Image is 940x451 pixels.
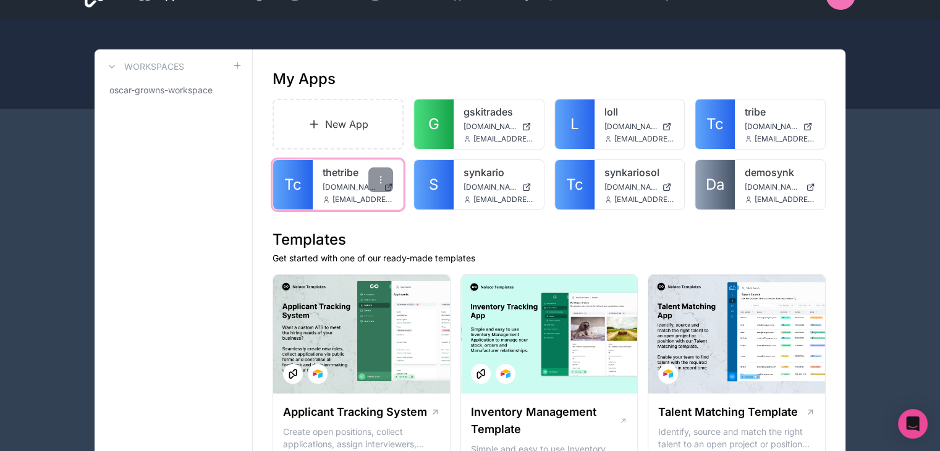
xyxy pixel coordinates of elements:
[464,165,534,180] a: synkario
[614,195,675,204] span: [EMAIL_ADDRESS][DOMAIN_NAME]
[566,175,583,195] span: Tc
[695,99,735,149] a: Tc
[284,175,302,195] span: Tc
[104,59,184,74] a: Workspaces
[570,114,579,134] span: L
[745,182,801,192] span: [DOMAIN_NAME]
[273,69,336,89] h1: My Apps
[471,403,619,438] h1: Inventory Management Template
[473,195,534,204] span: [EMAIL_ADDRESS][DOMAIN_NAME]
[464,122,534,132] a: [DOMAIN_NAME]
[473,134,534,144] span: [EMAIL_ADDRESS][DOMAIN_NAME]
[745,122,815,132] a: [DOMAIN_NAME]
[124,61,184,73] h3: Workspaces
[464,182,517,192] span: [DOMAIN_NAME]
[695,160,735,209] a: Da
[501,369,510,379] img: Airtable Logo
[428,114,439,134] span: G
[706,175,724,195] span: Da
[555,160,595,209] a: Tc
[604,182,658,192] span: [DOMAIN_NAME]
[898,409,928,439] div: Open Intercom Messenger
[464,182,534,192] a: [DOMAIN_NAME]
[414,99,454,149] a: G
[755,195,815,204] span: [EMAIL_ADDRESS][DOMAIN_NAME]
[658,426,815,450] p: Identify, source and match the right talent to an open project or position with our Talent Matchi...
[283,403,427,421] h1: Applicant Tracking System
[414,160,454,209] a: S
[555,99,595,149] a: L
[273,99,404,150] a: New App
[604,182,675,192] a: [DOMAIN_NAME]
[464,122,517,132] span: [DOMAIN_NAME]
[323,165,393,180] a: thetribe
[109,84,213,96] span: oscar-growns-workspace
[273,252,826,264] p: Get started with one of our ready-made templates
[745,165,815,180] a: demosynk
[604,122,675,132] a: [DOMAIN_NAME]
[604,104,675,119] a: loll
[313,369,323,379] img: Airtable Logo
[604,122,658,132] span: [DOMAIN_NAME]
[745,182,815,192] a: [DOMAIN_NAME]
[706,114,724,134] span: Tc
[663,369,673,379] img: Airtable Logo
[323,182,393,192] a: [DOMAIN_NAME]
[323,182,379,192] span: [DOMAIN_NAME]
[604,165,675,180] a: synkariosol
[104,79,242,101] a: oscar-growns-workspace
[283,426,440,450] p: Create open positions, collect applications, assign interviewers, centralise candidate feedback a...
[273,230,826,250] h1: Templates
[745,122,798,132] span: [DOMAIN_NAME]
[332,195,393,204] span: [EMAIL_ADDRESS][DOMAIN_NAME]
[658,403,798,421] h1: Talent Matching Template
[755,134,815,144] span: [EMAIL_ADDRESS][DOMAIN_NAME]
[745,104,815,119] a: tribe
[273,160,313,209] a: Tc
[614,134,675,144] span: [EMAIL_ADDRESS][DOMAIN_NAME]
[464,104,534,119] a: gskitrades
[429,175,438,195] span: S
